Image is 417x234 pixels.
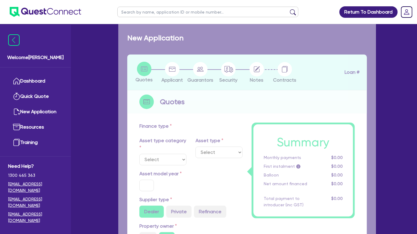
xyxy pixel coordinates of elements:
[8,181,63,194] a: [EMAIL_ADDRESS][DOMAIN_NAME]
[13,108,20,115] img: new-application
[8,73,63,89] a: Dashboard
[8,104,63,120] a: New Application
[339,6,398,18] a: Return To Dashboard
[13,139,20,146] img: training
[8,211,63,224] a: [EMAIL_ADDRESS][DOMAIN_NAME]
[117,7,298,17] input: Search by name, application ID or mobile number...
[399,4,415,20] a: Dropdown toggle
[7,54,64,61] span: Welcome [PERSON_NAME]
[10,7,81,17] img: quest-connect-logo-blue
[13,93,20,100] img: quick-quote
[8,135,63,150] a: Training
[8,89,63,104] a: Quick Quote
[8,120,63,135] a: Resources
[8,196,63,209] a: [EMAIL_ADDRESS][DOMAIN_NAME]
[8,34,20,46] img: icon-menu-close
[13,123,20,131] img: resources
[8,163,63,170] span: Need Help?
[8,172,63,179] span: 1300 465 363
